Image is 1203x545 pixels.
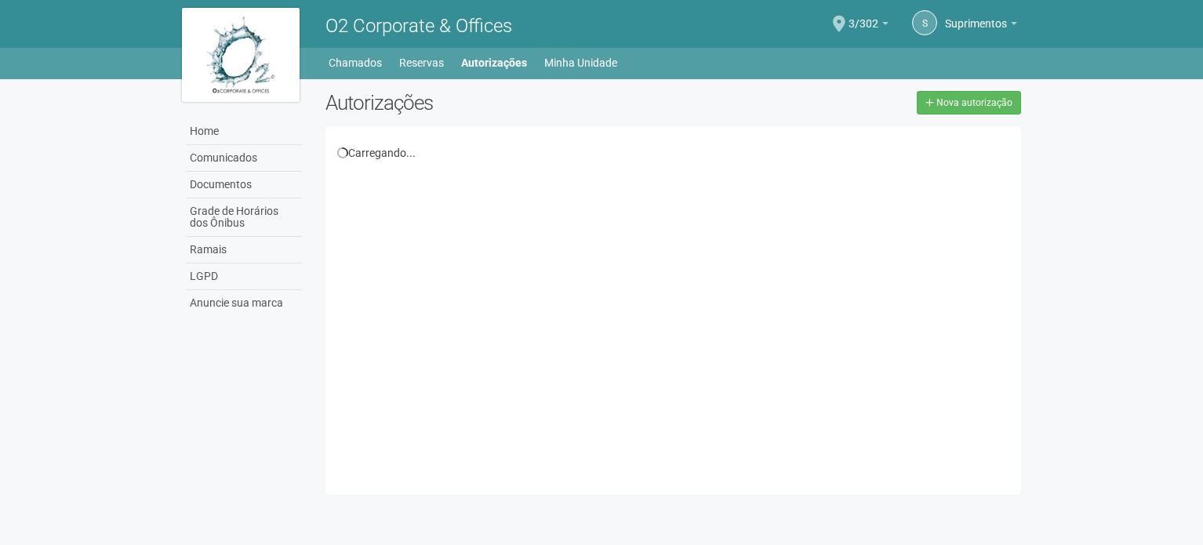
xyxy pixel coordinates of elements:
[182,8,300,102] img: logo.jpg
[399,52,444,74] a: Reservas
[186,263,302,290] a: LGPD
[186,118,302,145] a: Home
[337,146,1009,160] div: Carregando...
[912,10,937,35] a: S
[325,91,661,114] h2: Autorizações
[936,97,1012,108] span: Nova autorização
[945,20,1017,32] a: Suprimentos
[917,91,1021,114] a: Nova autorização
[849,2,878,30] span: 3/302
[186,290,302,316] a: Anuncie sua marca
[186,198,302,237] a: Grade de Horários dos Ônibus
[461,52,527,74] a: Autorizações
[186,145,302,172] a: Comunicados
[186,172,302,198] a: Documentos
[945,2,1007,30] span: Suprimentos
[186,237,302,263] a: Ramais
[849,20,889,32] a: 3/302
[329,52,382,74] a: Chamados
[544,52,617,74] a: Minha Unidade
[325,15,512,37] span: O2 Corporate & Offices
